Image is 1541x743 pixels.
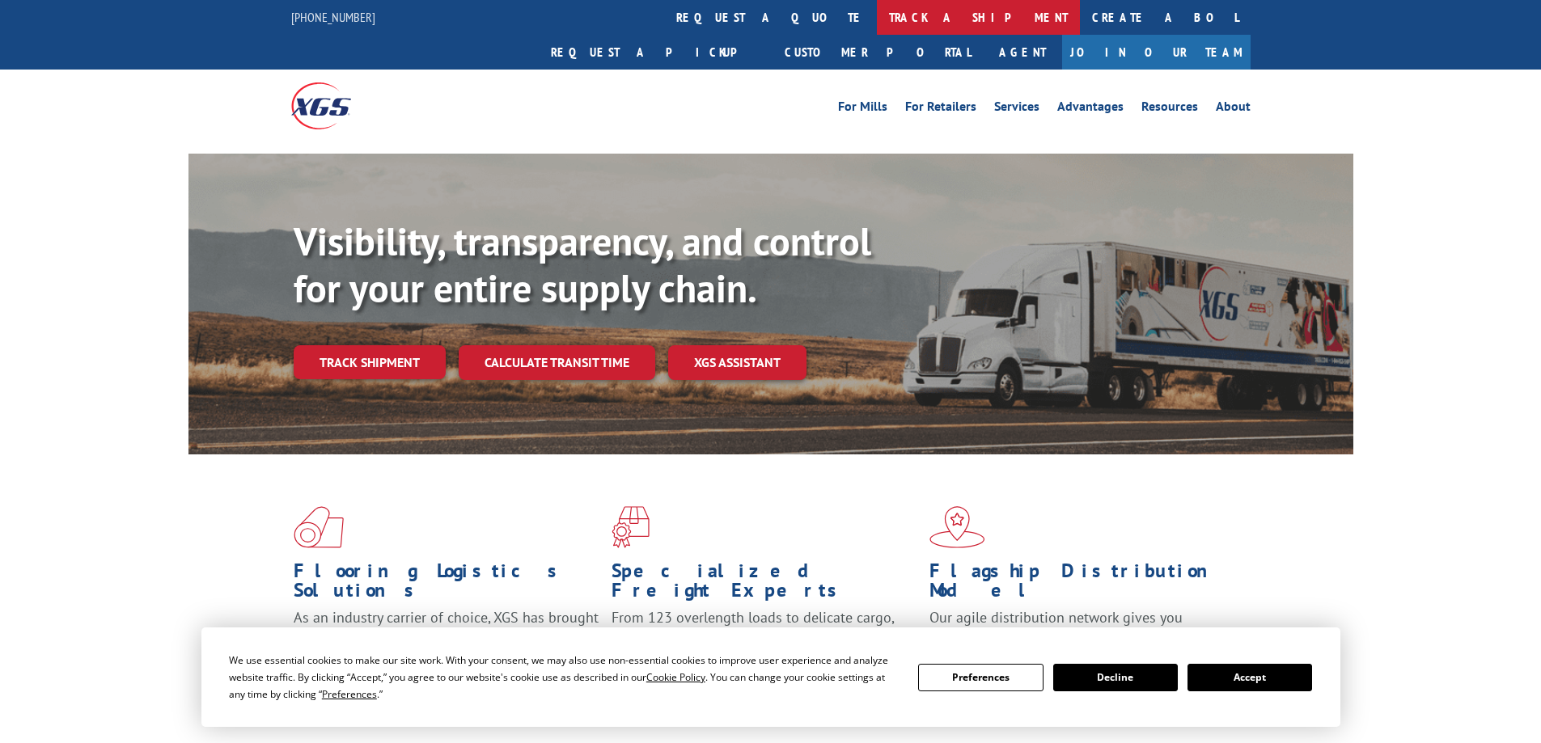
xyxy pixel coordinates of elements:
button: Decline [1053,664,1178,691]
div: We use essential cookies to make our site work. With your consent, we may also use non-essential ... [229,652,899,703]
div: Cookie Consent Prompt [201,627,1340,727]
a: Agent [983,35,1062,70]
img: xgs-icon-focused-on-flooring-red [612,506,650,548]
span: As an industry carrier of choice, XGS has brought innovation and dedication to flooring logistics... [294,608,599,665]
a: Resources [1141,100,1198,118]
img: xgs-icon-flagship-distribution-model-red [929,506,985,548]
button: Accept [1188,664,1312,691]
a: Customer Portal [773,35,983,70]
a: Calculate transit time [459,345,655,380]
span: Preferences [322,687,377,701]
img: xgs-icon-total-supply-chain-intelligence-red [294,506,344,548]
a: Join Our Team [1062,35,1251,70]
a: Request a pickup [539,35,773,70]
a: About [1216,100,1251,118]
span: Our agile distribution network gives you nationwide inventory management on demand. [929,608,1227,646]
p: From 123 overlength loads to delicate cargo, our experienced staff knows the best way to move you... [612,608,917,680]
h1: Flagship Distribution Model [929,561,1235,608]
span: Cookie Policy [646,670,705,684]
a: For Retailers [905,100,976,118]
h1: Flooring Logistics Solutions [294,561,599,608]
a: Advantages [1057,100,1124,118]
a: For Mills [838,100,887,118]
button: Preferences [918,664,1043,691]
a: Track shipment [294,345,446,379]
a: [PHONE_NUMBER] [291,9,375,25]
a: XGS ASSISTANT [668,345,806,380]
a: Services [994,100,1039,118]
b: Visibility, transparency, and control for your entire supply chain. [294,216,871,313]
h1: Specialized Freight Experts [612,561,917,608]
